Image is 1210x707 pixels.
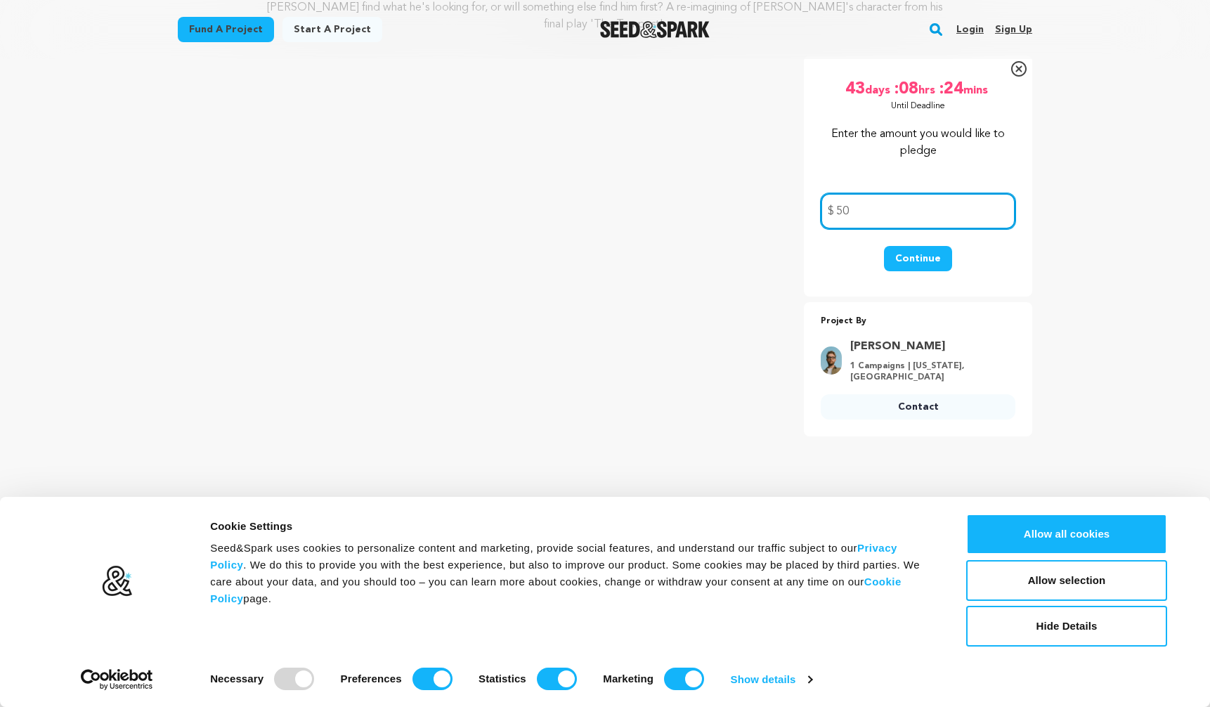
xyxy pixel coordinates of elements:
[210,673,264,685] strong: Necessary
[891,100,945,112] p: Until Deadline
[956,18,984,41] a: Login
[995,18,1032,41] a: Sign up
[966,606,1167,647] button: Hide Details
[966,514,1167,554] button: Allow all cookies
[56,669,178,690] a: Usercentrics Cookiebot - opens in a new window
[893,78,918,100] span: :08
[101,565,133,597] img: logo
[918,78,938,100] span: hrs
[821,313,1015,330] p: Project By
[821,126,1015,160] p: Enter the amount you would like to pledge
[845,78,865,100] span: 43
[966,560,1167,601] button: Allow selection
[821,346,842,375] img: 352d793b21321a02.png
[210,542,897,571] a: Privacy Policy
[479,673,526,685] strong: Statistics
[600,21,710,38] a: Seed&Spark Homepage
[850,361,1007,383] p: 1 Campaigns | [US_STATE], [GEOGRAPHIC_DATA]
[884,246,952,271] button: Continue
[963,78,991,100] span: mins
[828,203,834,220] span: $
[209,662,210,663] legend: Consent Selection
[178,17,274,42] a: Fund a project
[731,669,812,690] a: Show details
[865,78,893,100] span: days
[600,21,710,38] img: Seed&Spark Logo Dark Mode
[938,78,963,100] span: :24
[821,394,1015,420] a: Contact
[210,518,935,535] div: Cookie Settings
[210,540,935,607] div: Seed&Spark uses cookies to personalize content and marketing, provide social features, and unders...
[341,673,402,685] strong: Preferences
[603,673,653,685] strong: Marketing
[282,17,382,42] a: Start a project
[850,338,1007,355] a: Goto Tyler Orsak profile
